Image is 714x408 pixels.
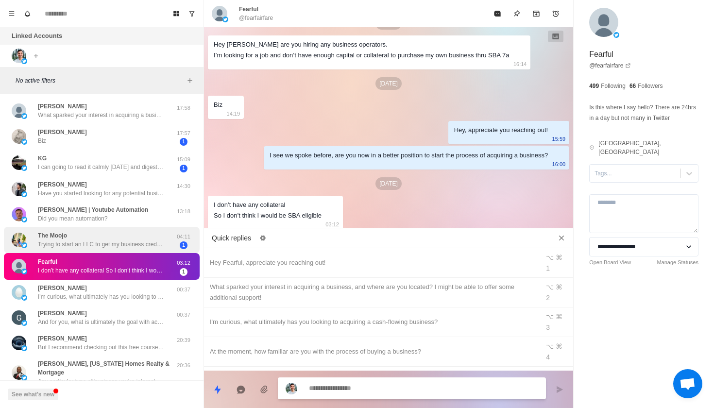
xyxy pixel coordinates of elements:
[239,14,273,22] p: @fearfairfare
[171,129,196,137] p: 17:57
[171,361,196,370] p: 20:36
[554,230,569,246] button: Close quick replies
[21,58,27,64] img: picture
[12,285,26,300] img: picture
[38,128,87,136] p: [PERSON_NAME]
[38,136,46,145] p: Biz
[12,103,26,118] img: picture
[8,389,58,400] button: See what's new
[12,49,26,63] img: picture
[589,102,698,123] p: Is this where I say hello? There are 24hrs in a day but not many in Twitter
[589,61,631,70] a: @fearfairfare
[21,165,27,171] img: picture
[12,31,62,41] p: Linked Accounts
[552,159,566,170] p: 16:00
[171,155,196,164] p: 15:09
[488,4,507,23] button: Mark as read
[21,113,27,119] img: picture
[38,284,87,292] p: [PERSON_NAME]
[21,295,27,301] img: picture
[19,6,35,21] button: Notifications
[171,336,196,344] p: 20:39
[546,311,567,333] div: ⌥ ⌘ 3
[12,129,26,144] img: picture
[21,217,27,222] img: picture
[38,266,164,275] p: I don’t have any collateral So I don’t think I would be SBA eligible
[171,259,196,267] p: 03:12
[4,6,19,21] button: Menu
[210,257,533,268] div: Hey Fearful, appreciate you reaching out!
[507,4,527,23] button: Pin
[21,242,27,248] img: picture
[239,5,258,14] p: Fearful
[38,111,164,119] p: What sparked your interest in acquiring a business, and where are you located? I might be able to...
[546,252,567,273] div: ⌥ ⌘ 1
[231,380,251,399] button: Reply with AI
[38,240,164,249] p: Trying to start an LLC to get my business credentials and then getting 2-3 vending machines. Do t...
[601,82,626,90] p: Following
[12,182,26,196] img: picture
[212,6,227,21] img: picture
[21,375,27,381] img: picture
[589,258,631,267] a: Open Board View
[38,318,164,326] p: And for you, what is ultimately the goal with acquiring a business?
[38,154,47,163] p: KG
[38,309,87,318] p: [PERSON_NAME]
[21,320,27,326] img: picture
[210,317,533,327] div: I'm curious, what ultimately has you looking to acquiring a cash-flowing business?
[38,102,87,111] p: [PERSON_NAME]
[12,336,26,350] img: picture
[208,380,227,399] button: Quick replies
[38,292,164,301] p: I'm curious, what ultimately has you looking to acquiring a cash-flowing business?
[171,233,196,241] p: 04:11
[38,180,87,189] p: [PERSON_NAME]
[38,257,57,266] p: Fearful
[171,286,196,294] p: 00:37
[12,233,26,247] img: picture
[12,310,26,325] img: picture
[171,182,196,190] p: 14:30
[184,6,200,21] button: Show unread conversations
[657,258,698,267] a: Manage Statuses
[12,207,26,221] img: picture
[38,334,87,343] p: [PERSON_NAME]
[629,82,636,90] p: 66
[171,104,196,112] p: 17:58
[169,6,184,21] button: Board View
[38,163,164,171] p: I can going to read it calmly [DATE] and digest it . Seems like a very good roadmap .
[30,50,42,62] button: Add account
[270,150,548,161] div: I see we spoke before, are you now in a better position to start the process of acquiring a busin...
[673,369,702,398] div: Open chat
[180,268,187,276] span: 1
[638,82,663,90] p: Followers
[12,155,26,170] img: picture
[38,231,67,240] p: The Moojo
[180,165,187,172] span: 1
[210,282,533,303] div: What sparked your interest in acquiring a business, and where are you located? I might be able to...
[546,341,567,362] div: ⌥ ⌘ 4
[210,346,533,357] div: At the moment, how familiar are you with the process of buying a business?
[550,380,569,399] button: Send message
[38,205,148,214] p: [PERSON_NAME] | Youtube Automation
[38,189,164,198] p: Have you started looking for any potential businesses to acquire yet?
[255,230,271,246] button: Edit quick replies
[552,134,566,144] p: 15:59
[375,177,402,190] p: [DATE]
[180,138,187,146] span: 1
[325,219,339,230] p: 03:12
[589,8,618,37] img: picture
[21,139,27,145] img: picture
[613,32,619,38] img: picture
[12,259,26,273] img: picture
[16,76,184,85] p: No active filters
[214,200,322,221] div: I don’t have any collateral So I don’t think I would be SBA eligible
[286,383,297,394] img: picture
[171,311,196,319] p: 00:37
[38,214,107,223] p: Did you mean automation?
[21,269,27,274] img: picture
[180,241,187,249] span: 1
[12,365,26,380] img: picture
[598,139,698,156] p: [GEOGRAPHIC_DATA], [GEOGRAPHIC_DATA]
[212,233,251,243] p: Quick replies
[513,59,527,69] p: 16:14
